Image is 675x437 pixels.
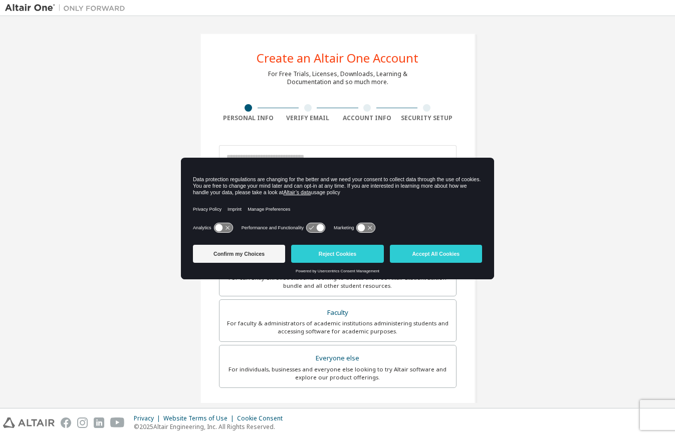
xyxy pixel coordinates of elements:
p: © 2025 Altair Engineering, Inc. All Rights Reserved. [134,422,289,431]
img: facebook.svg [61,417,71,428]
div: Everyone else [226,351,450,365]
div: For individuals, businesses and everyone else looking to try Altair software and explore our prod... [226,365,450,381]
img: instagram.svg [77,417,88,428]
div: Website Terms of Use [163,414,237,422]
div: Security Setup [397,114,457,122]
div: Privacy [134,414,163,422]
img: linkedin.svg [94,417,104,428]
img: altair_logo.svg [3,417,55,428]
div: Personal Info [219,114,279,122]
div: For Free Trials, Licenses, Downloads, Learning & Documentation and so much more. [268,70,407,86]
div: Create an Altair One Account [257,52,418,64]
div: Cookie Consent [237,414,289,422]
div: Account Info [338,114,397,122]
img: Altair One [5,3,130,13]
img: youtube.svg [110,417,125,428]
div: For currently enrolled students looking to access the free Altair Student Edition bundle and all ... [226,274,450,290]
div: Faculty [226,306,450,320]
div: For faculty & administrators of academic institutions administering students and accessing softwa... [226,319,450,335]
div: Verify Email [278,114,338,122]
